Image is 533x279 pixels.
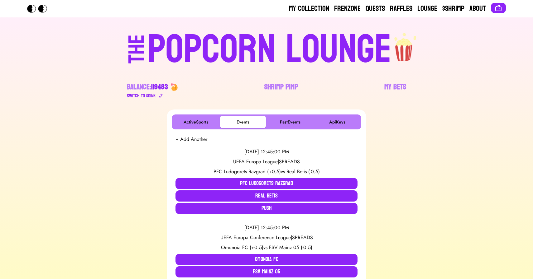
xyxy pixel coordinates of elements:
[214,168,281,175] span: PFC Ludogorets Razgrad (+0.5)
[384,82,406,100] a: My Bets
[173,116,219,128] button: ActiveSports
[175,190,358,202] button: Real Betis
[175,224,358,231] div: [DATE] 12:45:00 PM
[289,4,329,14] a: My Collection
[417,4,437,14] a: Lounge
[175,244,358,251] div: vs
[127,92,156,100] div: Switch to $ OINK
[147,30,391,70] div: POPCORN LOUNGE
[175,178,358,189] button: PFC Ludogorets Razgrad
[495,4,502,12] img: Connect wallet
[151,80,168,94] span: 119483
[175,168,358,175] div: vs
[74,27,459,70] a: THEPOPCORN LOUNGEpopcorn
[175,136,207,143] button: + Add Another
[220,116,266,128] button: Events
[175,254,358,265] button: Omonoia FC
[334,4,361,14] a: Frenzone
[170,83,178,91] img: 🍤
[27,5,52,13] img: Popcorn
[264,82,298,100] a: Shrimp Pimp
[390,4,412,14] a: Raffles
[314,116,360,128] button: ApiKeys
[127,82,168,92] div: Balance:
[126,35,148,76] div: THE
[175,234,358,241] div: UEFA Europa Conference League | SPREADS
[267,116,313,128] button: PastEvents
[391,27,417,62] img: popcorn
[175,148,358,156] div: [DATE] 12:45:00 PM
[175,266,358,277] button: FSV Mainz 05
[175,158,358,165] div: UEFA Europa League | SPREADS
[269,244,312,251] span: FSV Mainz 05 (-0.5)
[366,4,385,14] a: Quests
[469,4,486,14] a: About
[221,244,263,251] span: Omonoia FC (+0.5)
[286,168,320,175] span: Real Betis (-0.5)
[175,203,358,214] button: Push
[442,4,464,14] a: $Shrimp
